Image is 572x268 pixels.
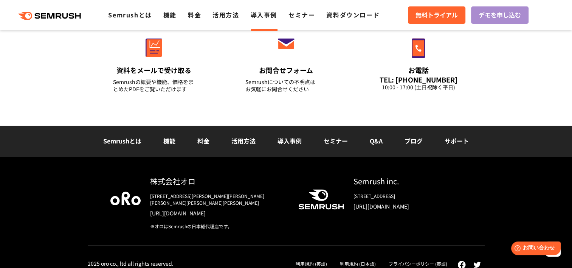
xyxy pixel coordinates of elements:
a: 料金 [197,136,209,145]
img: twitter [473,262,481,268]
div: お問合せフォーム [245,65,327,75]
a: [URL][DOMAIN_NAME] [353,203,462,210]
a: 利用規約 (英語) [296,260,327,267]
a: 資料をメールで受け取る Semrushの概要や機能、価格をまとめたPDFをご覧いただけます [97,22,211,102]
a: 導入事例 [251,10,277,19]
a: Semrushとは [108,10,152,19]
div: TEL: [PHONE_NUMBER] [378,75,459,84]
a: 無料トライアル [408,6,465,24]
div: Semrush inc. [353,176,462,187]
div: お電話 [378,65,459,75]
div: ※オロはSemrushの日本総代理店です。 [150,223,286,230]
div: 10:00 - 17:00 (土日祝除く平日) [378,84,459,91]
div: [STREET_ADDRESS][PERSON_NAME][PERSON_NAME][PERSON_NAME][PERSON_NAME][PERSON_NAME] [150,193,286,206]
a: Semrushとは [103,136,141,145]
span: デモを申し込む [479,10,521,20]
a: 料金 [188,10,201,19]
div: 株式会社オロ [150,176,286,187]
a: 資料ダウンロード [326,10,380,19]
a: プライバシーポリシー (英語) [389,260,447,267]
img: oro company [110,192,141,205]
a: 利用規約 (日本語) [340,260,376,267]
div: [STREET_ADDRESS] [353,193,462,199]
a: デモを申し込む [471,6,529,24]
a: 機能 [163,10,177,19]
div: 2025 oro co., ltd all rights reserved. [88,260,174,267]
iframe: Help widget launcher [505,238,564,260]
a: 導入事例 [277,136,302,145]
a: 機能 [163,136,175,145]
a: Q&A [370,136,383,145]
div: Semrushの概要や機能、価格をまとめたPDFをご覧いただけます [113,78,195,93]
a: 活用方法 [231,136,256,145]
span: 無料トライアル [415,10,458,20]
a: ブログ [405,136,423,145]
a: サポート [445,136,469,145]
a: お問合せフォーム Semrushについての不明点はお気軽にお問合せください [229,22,343,102]
a: [URL][DOMAIN_NAME] [150,209,286,217]
a: セミナー [288,10,315,19]
a: セミナー [324,136,348,145]
div: 資料をメールで受け取る [113,65,195,75]
a: 活用方法 [212,10,239,19]
div: Semrushについての不明点は お気軽にお問合せください [245,78,327,93]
